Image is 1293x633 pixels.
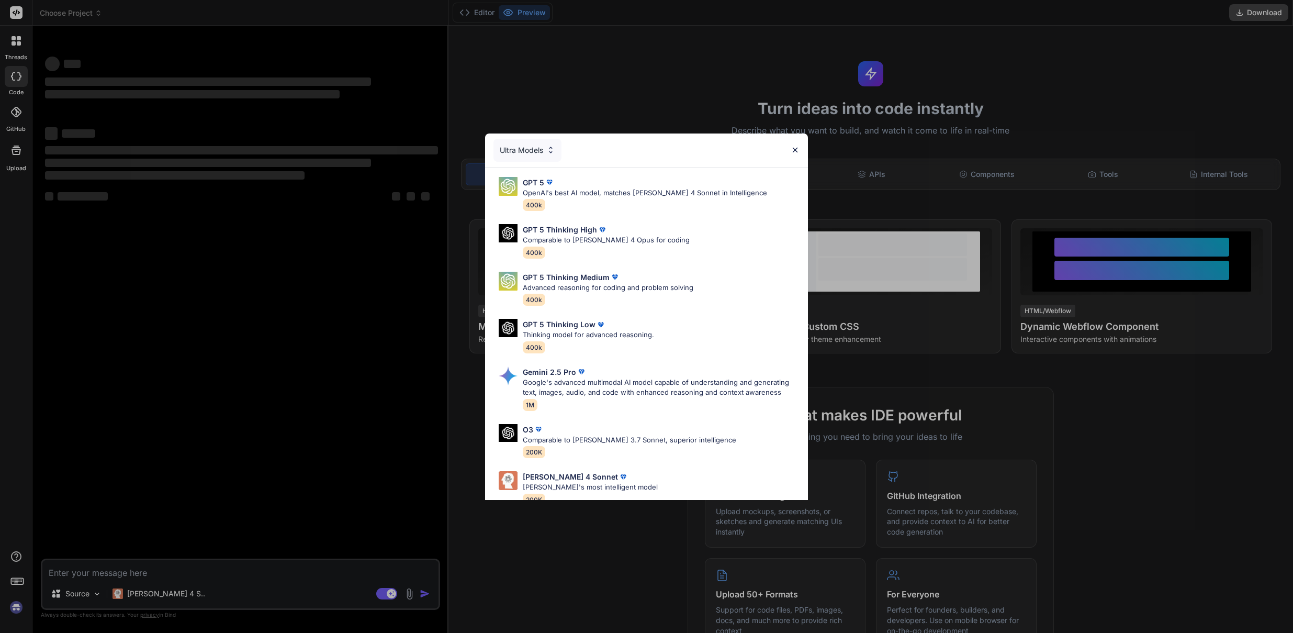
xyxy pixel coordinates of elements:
[523,319,595,330] p: GPT 5 Thinking Low
[523,188,767,198] p: OpenAI's best AI model, matches [PERSON_NAME] 4 Sonnet in Intelligence
[523,235,690,246] p: Comparable to [PERSON_NAME] 4 Opus for coding
[523,399,537,411] span: 1M
[499,471,518,490] img: Pick Models
[544,177,555,187] img: premium
[523,224,597,235] p: GPT 5 Thinking High
[499,319,518,337] img: Pick Models
[576,367,587,377] img: premium
[618,472,628,482] img: premium
[523,330,654,340] p: Thinking model for advanced reasoning.
[499,272,518,291] img: Pick Models
[523,367,576,377] p: Gemini 2.5 Pro
[523,272,610,283] p: GPT 5 Thinking Medium
[595,319,606,330] img: premium
[523,283,693,293] p: Advanced reasoning for coding and problem solving
[499,224,518,242] img: Pick Models
[546,146,555,154] img: Pick Models
[523,471,618,482] p: [PERSON_NAME] 4 Sonnet
[523,377,800,398] p: Google's advanced multimodal AI model capable of understanding and generating text, images, audio...
[523,446,545,458] span: 200K
[499,367,518,385] img: Pick Models
[523,294,545,306] span: 400k
[523,341,545,353] span: 400k
[523,482,658,493] p: [PERSON_NAME]'s most intelligent model
[791,146,800,154] img: close
[523,435,736,446] p: Comparable to [PERSON_NAME] 3.7 Sonnet, superior intelligence
[499,177,518,196] img: Pick Models
[597,225,608,235] img: premium
[523,177,544,188] p: GPT 5
[610,272,620,282] img: premium
[533,424,544,435] img: premium
[523,494,545,506] span: 200K
[523,424,533,435] p: O3
[499,424,518,442] img: Pick Models
[523,199,545,211] span: 400k
[523,247,545,259] span: 400k
[493,139,561,162] div: Ultra Models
